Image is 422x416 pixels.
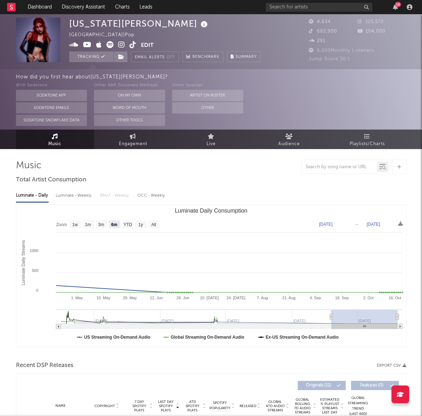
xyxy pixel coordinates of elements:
[21,240,26,285] text: Luminate Daily Streams
[157,400,175,412] span: Last Day Spotify Plays
[137,190,166,202] div: OCC - Weekly
[356,383,388,388] span: Features ( 0 )
[175,208,247,214] text: Luminate Daily Consumption
[226,296,245,300] text: 24. [DATE]
[367,222,380,227] text: [DATE]
[209,400,230,411] span: Spotify Popularity
[94,90,165,101] button: On My Own
[94,404,115,408] span: Copyright
[16,361,73,370] span: Recent DSP Releases
[94,130,172,149] a: Engagement
[207,140,216,148] span: Live
[351,381,399,390] button: Features(0)
[388,296,401,300] text: 16. Oct
[94,81,165,90] div: Other A&R Discovery Methods
[16,90,87,101] button: Sodatone App
[302,164,377,170] input: Search by song name or URL
[357,20,384,24] span: 125,572
[265,335,339,340] text: Ex-US Streaming On-Demand Audio
[141,41,154,50] button: Edit
[172,90,243,101] button: Artist on Roster
[200,296,219,300] text: 10. [DATE]
[172,102,243,114] button: Other
[172,130,250,149] a: Live
[38,403,84,409] div: Name
[119,140,147,148] span: Engagement
[123,222,132,227] text: YTD
[94,102,165,114] button: Word Of Mouth
[328,130,406,149] a: Playlists/Charts
[16,176,86,184] span: Total Artist Consumption
[309,29,337,34] span: 682,900
[309,48,374,53] span: 6,005 Monthly Listeners
[293,398,312,415] span: Global Rolling 7D Audio Streams
[84,335,150,340] text: US Streaming On-Demand Audio
[166,55,175,59] em: Off
[16,190,49,202] div: Luminate - Daily
[183,400,202,412] span: ATD Spotify Plays
[227,51,261,62] button: Summary
[350,140,385,148] span: Playlists/Charts
[32,268,38,273] text: 500
[111,222,117,227] text: 6m
[309,57,350,61] span: Jump Score: 50.1
[96,296,110,300] text: 15. May
[309,296,321,300] text: 4. Sep
[302,383,335,388] span: Originals ( 11 )
[298,381,346,390] button: Originals(11)
[357,29,385,34] span: 104,000
[138,222,143,227] text: 1y
[98,222,104,227] text: 3m
[123,296,137,300] text: 29. May
[130,400,149,412] span: 7 Day Spotify Plays
[16,81,87,90] div: With Sodatone
[250,130,328,149] a: Audience
[320,398,340,415] span: Estimated % Playlist Streams Last Day
[172,81,243,90] div: Other Sources
[69,51,114,62] button: Tracking
[395,2,401,7] div: 16
[69,31,143,39] div: [GEOGRAPHIC_DATA] | Pop
[48,140,61,148] span: Music
[393,4,398,10] button: 16
[36,288,38,292] text: 0
[71,296,83,300] text: 1. May
[377,363,406,368] button: Export CSV
[309,39,325,43] span: 291
[16,130,94,149] a: Music
[182,51,223,62] a: Benchmark
[236,55,257,59] span: Summary
[363,296,373,300] text: 2. Oct
[282,296,295,300] text: 21. Aug
[240,404,256,408] span: Released
[355,222,359,227] text: →
[94,115,165,126] button: Other Tools
[335,296,349,300] text: 18. Sep
[69,18,209,29] div: [US_STATE][PERSON_NAME]
[56,190,93,202] div: Luminate - Weekly
[151,222,156,227] text: All
[319,222,333,227] text: [DATE]
[56,222,67,227] text: Zoom
[170,335,244,340] text: Global Streaming On-Demand Audio
[16,115,87,126] button: Sodatone Snowflake Data
[16,102,87,114] button: Sodatone Emails
[257,296,268,300] text: 7. Aug
[278,140,300,148] span: Audience
[72,222,78,227] text: 1w
[309,20,331,24] span: 4,634
[131,51,179,62] button: Email AlertsOff
[150,296,163,300] text: 12. Jun
[265,400,285,412] span: Global ATD Audio Streams
[85,222,91,227] text: 1m
[16,205,406,347] svg: Luminate Daily Consumption
[176,296,189,300] text: 26. Jun
[192,53,219,61] span: Benchmark
[29,248,38,253] text: 1000
[266,3,372,12] input: Search for artists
